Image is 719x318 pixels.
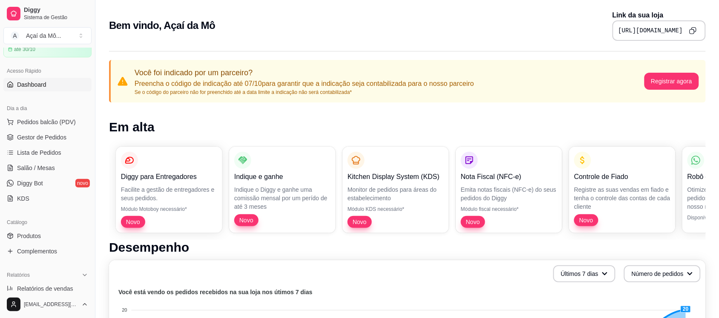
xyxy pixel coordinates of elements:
p: Monitor de pedidos para áreas do estabelecimento [348,185,444,202]
p: Módulo Motoboy necessário* [121,206,217,213]
tspan: 20 [122,307,127,312]
span: Relatórios de vendas [17,284,73,293]
span: Produtos [17,232,41,240]
p: Nota Fiscal (NFC-e) [461,172,557,182]
span: Novo [349,218,370,226]
span: [EMAIL_ADDRESS][DOMAIN_NAME] [24,301,78,308]
p: Indique o Diggy e ganhe uma comissão mensal por um perído de até 3 meses [234,185,331,211]
button: Indique e ganheIndique o Diggy e ganhe uma comissão mensal por um perído de até 3 mesesNovo [229,147,336,233]
span: KDS [17,194,29,203]
button: Copy to clipboard [686,24,700,37]
button: Registrar agora [644,73,699,90]
p: Controle de Fiado [574,172,670,182]
span: Salão / Mesas [17,164,55,172]
button: Diggy para EntregadoresFacilite a gestão de entregadores e seus pedidos.Módulo Motoboy necessário... [116,147,222,233]
span: Novo [123,218,144,226]
span: Novo [576,216,597,224]
h1: Desempenho [109,240,706,255]
a: Relatórios de vendas [3,282,92,295]
p: Se o código do parceiro não for preenchido até a data limite a indicação não será contabilizada* [135,89,474,96]
span: Gestor de Pedidos [17,133,66,142]
p: Indique e ganhe [234,172,331,182]
button: [EMAIL_ADDRESS][DOMAIN_NAME] [3,294,92,315]
button: Nota Fiscal (NFC-e)Emita notas fiscais (NFC-e) do seus pedidos do DiggyMódulo fiscal necessário*Novo [456,147,562,233]
a: Gestor de Pedidos [3,131,92,144]
button: Últimos 7 dias [553,265,615,282]
a: Complementos [3,244,92,258]
span: Relatórios [7,272,30,278]
p: Módulo KDS necessário* [348,206,444,213]
a: Lista de Pedidos [3,146,92,159]
p: Facilite a gestão de entregadores e seus pedidos. [121,185,217,202]
span: Pedidos balcão (PDV) [17,118,76,126]
h2: Bem vindo, Açaí da Mô [109,19,215,32]
a: Salão / Mesas [3,161,92,175]
p: Você foi indicado por um parceiro? [135,67,474,79]
p: Emita notas fiscais (NFC-e) do seus pedidos do Diggy [461,185,557,202]
div: Dia a dia [3,102,92,115]
p: Link da sua loja [613,10,706,20]
a: Produtos [3,229,92,243]
a: DiggySistema de Gestão [3,3,92,24]
button: Controle de FiadoRegistre as suas vendas em fiado e tenha o controle das contas de cada clienteNovo [569,147,676,233]
span: Diggy [24,6,88,14]
a: KDS [3,192,92,205]
span: Novo [463,218,483,226]
p: Registre as suas vendas em fiado e tenha o controle das contas de cada cliente [574,185,670,211]
p: Kitchen Display System (KDS) [348,172,444,182]
button: Pedidos balcão (PDV) [3,115,92,129]
span: Complementos [17,247,57,256]
span: A [11,31,19,40]
h1: Em alta [109,119,706,135]
p: Módulo fiscal necessário* [461,206,557,213]
p: Preencha o código de indicação até 07/10 para garantir que a indicação seja contabilizada para o ... [135,79,474,89]
a: Dashboard [3,78,92,91]
div: Acesso Rápido [3,64,92,78]
button: Select a team [3,27,92,44]
a: Diggy Botnovo [3,176,92,190]
span: Diggy Bot [17,179,43,187]
span: Sistema de Gestão [24,14,88,21]
text: Você está vendo os pedidos recebidos na sua loja nos útimos 7 dias [118,289,313,296]
div: Açaí da Mô ... [26,31,61,40]
button: Kitchen Display System (KDS)Monitor de pedidos para áreas do estabelecimentoMódulo KDS necessário... [342,147,449,233]
span: Dashboard [17,80,46,89]
span: Novo [236,216,257,224]
article: até 30/10 [14,46,35,53]
span: Lista de Pedidos [17,148,61,157]
p: Diggy para Entregadores [121,172,217,182]
div: Catálogo [3,216,92,229]
pre: [URL][DOMAIN_NAME] [618,26,683,35]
